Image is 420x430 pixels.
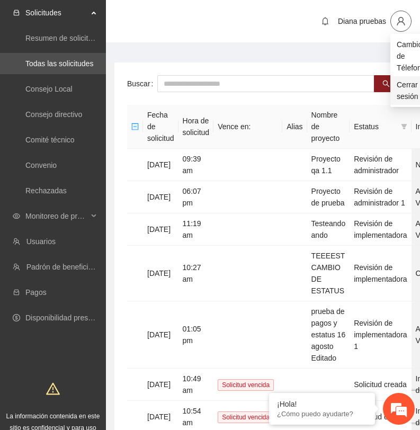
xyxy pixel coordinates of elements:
td: 06:07 pm [178,181,214,213]
td: TEEEEST CAMBIO DE ESTATUS [307,246,350,301]
div: Chatee con nosotros ahora [55,54,178,68]
td: [DATE] [143,246,178,301]
a: Consejo Local [25,85,73,93]
button: search [374,75,398,92]
span: eye [13,212,20,220]
td: Proyecto de prueba [307,181,350,213]
span: bell [317,17,333,25]
a: Rechazadas [25,186,67,195]
span: filter [399,119,409,135]
td: Revisión de implementadora [350,213,411,246]
span: minus-square [131,123,139,130]
span: Monitoreo de proyectos [25,205,88,227]
span: Diana pruebas [338,17,386,25]
th: Vence en: [213,105,282,149]
td: Revisión de implementadora 1 [350,301,411,369]
a: Todas las solicitudes [25,59,93,68]
div: ¡Hola! [277,400,367,408]
span: Estatus [354,121,396,132]
td: Revisión de administrador [350,149,411,181]
td: 11:19 am [178,213,214,246]
div: Minimizar ventana de chat en vivo [174,5,199,31]
label: Buscar [127,75,157,92]
th: Hora de solicitud [178,105,214,149]
a: Convenio [25,161,57,169]
th: Fecha de solicitud [143,105,178,149]
p: ¿Cómo puedo ayudarte? [277,410,367,418]
span: Solicitudes [25,2,88,23]
a: Padrón de beneficiarios [26,263,104,271]
a: Resumen de solicitudes por aprobar [25,34,145,42]
button: user [390,11,412,32]
span: inbox [13,9,20,16]
span: search [382,80,390,88]
a: Disponibilidad presupuestal [25,313,116,322]
td: [DATE] [143,213,178,246]
td: [DATE] [143,149,178,181]
td: Revisión de administrador 1 [350,181,411,213]
td: Proyecto qa 1.1 [307,149,350,181]
td: Solicitud creada [350,369,411,401]
td: 01:05 pm [178,301,214,369]
span: Estamos en línea. [61,141,146,248]
a: Pagos [25,288,47,297]
td: Revisión de implementadora [350,246,411,301]
span: Solicitud vencida [218,411,274,423]
a: Usuarios [26,237,56,246]
td: [DATE] [143,369,178,401]
td: 10:49 am [178,369,214,401]
span: Solicitud vencida [218,379,274,391]
textarea: Escriba su mensaje y pulse “Intro” [5,289,202,326]
td: prueba de pagos y estatus 16 agosto Editado [307,301,350,369]
span: warning [46,382,60,396]
span: filter [401,123,407,130]
th: Nombre de proyecto [307,105,350,149]
a: Comité técnico [25,136,75,144]
td: [DATE] [143,301,178,369]
td: 10:27 am [178,246,214,301]
button: bell [317,13,334,30]
a: Consejo directivo [25,110,82,119]
span: user [391,16,411,26]
td: 09:39 am [178,149,214,181]
td: Testeando ando [307,213,350,246]
td: [DATE] [143,181,178,213]
th: Alias [282,105,307,149]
